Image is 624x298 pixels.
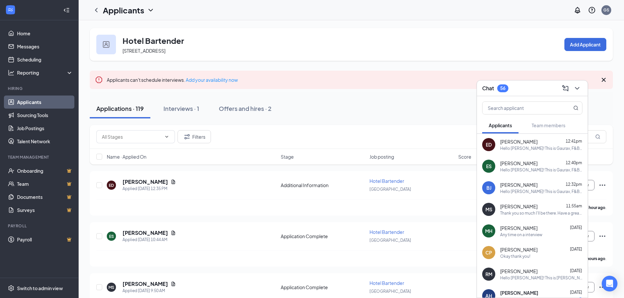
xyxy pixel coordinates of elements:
div: Switch to admin view [17,285,63,291]
a: Talent Network [17,135,73,148]
svg: Ellipses [598,283,606,291]
span: Applicants [489,122,512,128]
span: Hotel Bartender [369,229,404,235]
a: Scheduling [17,53,73,66]
div: ES [109,234,114,239]
button: ComposeMessage [560,83,571,94]
svg: ChevronDown [164,134,169,139]
div: Reporting [17,69,73,76]
svg: ChevronDown [573,84,581,92]
span: [STREET_ADDRESS] [123,48,165,54]
svg: Settings [8,285,14,291]
svg: Ellipses [598,181,606,189]
svg: Analysis [8,69,14,76]
span: 12:40pm [566,160,582,165]
input: All Stages [102,133,161,140]
svg: QuestionInfo [588,6,596,14]
svg: Filter [183,133,191,141]
span: Score [458,153,471,160]
svg: MagnifyingGlass [573,105,578,111]
div: BJ [486,184,491,191]
span: Job posting [369,153,394,160]
div: Team Management [8,154,72,160]
button: ChevronDown [572,83,582,94]
div: Hiring [8,86,72,91]
div: ES [486,163,492,169]
h5: [PERSON_NAME] [123,178,168,185]
svg: Document [171,179,176,184]
h1: Applicants [103,5,144,16]
span: 12:32pm [566,182,582,187]
svg: ChevronLeft [92,6,100,14]
a: PayrollCrown [17,233,73,246]
div: Hello [PERSON_NAME]! This is Gaurav, F&B Manager at [GEOGRAPHIC_DATA]. I’m reaching out regarding... [500,167,582,173]
span: [PERSON_NAME] [500,138,538,145]
b: 3 hours ago [584,256,605,261]
div: MH [485,228,492,234]
span: [PERSON_NAME] [500,160,538,167]
span: [GEOGRAPHIC_DATA] [369,187,411,192]
svg: WorkstreamLogo [7,7,14,13]
div: RM [485,271,492,277]
span: [PERSON_NAME] [500,203,538,210]
span: Name · Applied On [107,153,146,160]
h5: [PERSON_NAME] [123,280,168,288]
div: 56 [500,85,505,91]
div: Applications · 119 [96,104,144,113]
img: user icon [103,41,109,48]
a: TeamCrown [17,177,73,190]
h5: [PERSON_NAME] [123,229,168,237]
button: Filter Filters [178,130,211,143]
button: Add Applicant [564,38,606,51]
h3: Chat [482,85,494,92]
div: Additional Information [281,182,366,188]
div: Applied [DATE] 12:35 PM [123,185,176,192]
div: MS [108,285,114,290]
div: Payroll [8,223,72,229]
div: Offers and hires · 2 [219,104,272,113]
div: Hello [PERSON_NAME]! This is Gaurav, F&B Manager at [GEOGRAPHIC_DATA]. I’m reaching out regarding... [500,189,582,194]
div: Application Complete [281,284,366,290]
span: [DATE] [570,268,582,273]
div: ED [109,183,114,188]
span: [PERSON_NAME] [500,246,538,253]
span: [DATE] [570,247,582,252]
div: CP [485,249,492,256]
div: Hello [PERSON_NAME]! This is Gaurav, F&B Manager at [GEOGRAPHIC_DATA]. I’m reaching out regarding... [500,146,582,151]
svg: Document [171,281,176,287]
span: [PERSON_NAME] [500,289,538,296]
a: Job Postings [17,122,73,135]
a: Messages [17,40,73,53]
b: an hour ago [583,205,605,210]
span: [GEOGRAPHIC_DATA] [369,289,411,294]
div: Open Intercom Messenger [602,276,617,291]
span: 12:41pm [566,139,582,144]
span: 11:55am [566,203,582,208]
div: Any time on a interview [500,232,542,237]
span: [DATE] [570,290,582,295]
a: Applicants [17,96,73,109]
div: Okay thank you! [500,254,530,259]
div: Application Complete [281,233,366,239]
div: ED [486,141,492,148]
svg: Document [171,230,176,236]
input: Search applicant [482,102,560,114]
span: [GEOGRAPHIC_DATA] [369,238,411,243]
a: DocumentsCrown [17,190,73,203]
div: Thank you so much I'll be there. Have a great day!! [500,210,582,216]
svg: MagnifyingGlass [595,134,600,139]
svg: Collapse [63,7,70,13]
div: Hello [PERSON_NAME]! This is [PERSON_NAME] from the HR department at [GEOGRAPHIC_DATA]. I’m reach... [500,275,582,281]
div: Applied [DATE] 10:44 AM [123,237,176,243]
a: Sourcing Tools [17,109,73,122]
svg: Ellipses [598,232,606,240]
span: Team members [532,122,565,128]
a: Home [17,27,73,40]
span: Applicants can't schedule interviews. [107,77,238,83]
svg: Cross [600,76,608,84]
h3: Hotel Bartender [123,35,184,46]
span: Hotel Bartender [369,178,404,184]
span: [PERSON_NAME] [500,182,538,188]
div: MS [485,206,492,213]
